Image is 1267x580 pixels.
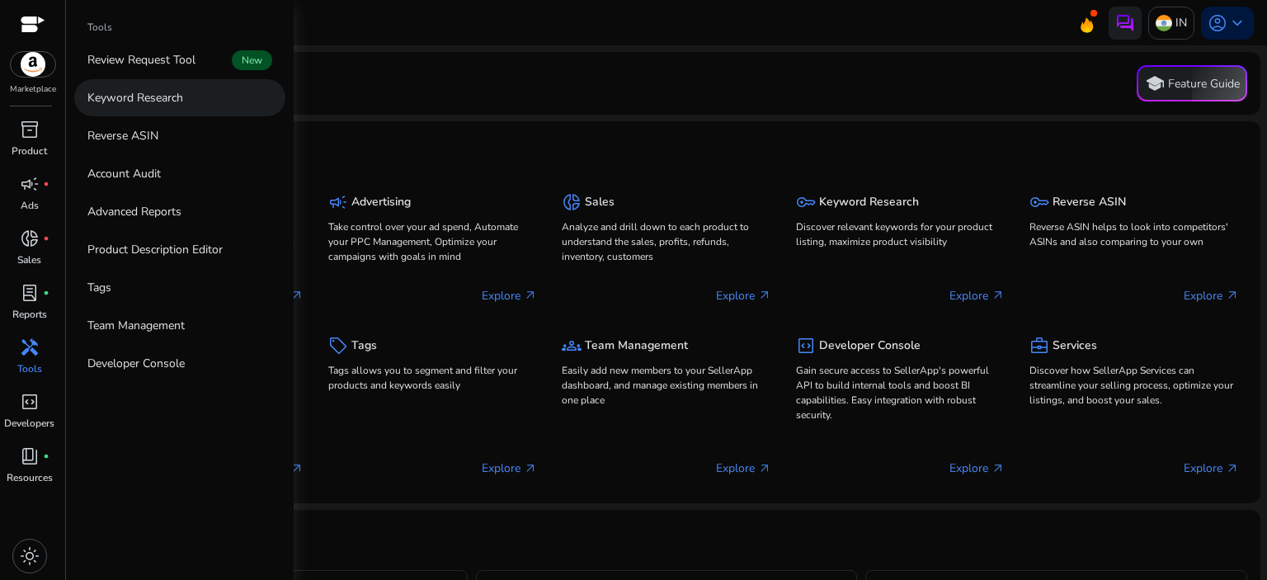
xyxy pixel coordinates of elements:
span: arrow_outward [290,289,304,302]
span: fiber_manual_record [43,290,49,296]
span: lab_profile [20,283,40,303]
span: arrow_outward [758,289,771,302]
h5: Reverse ASIN [1053,196,1126,210]
span: campaign [20,174,40,194]
p: Explore [1184,460,1239,477]
p: Explore [716,460,771,477]
span: fiber_manual_record [43,181,49,187]
p: Product Description Editor [87,241,223,258]
p: Team Management [87,317,185,334]
p: Account Audit [87,165,161,182]
span: arrow_outward [1226,289,1239,302]
h5: Team Management [585,339,688,353]
span: campaign [328,192,348,212]
span: key [796,192,816,212]
p: Keyword Research [87,89,183,106]
span: keyboard_arrow_down [1227,13,1247,33]
span: inventory_2 [20,120,40,139]
h5: Keyword Research [819,196,919,210]
span: fiber_manual_record [43,453,49,460]
p: Analyze and drill down to each product to understand the sales, profits, refunds, inventory, cust... [562,219,771,264]
p: Reverse ASIN helps to look into competitors' ASINs and also comparing to your own [1029,219,1239,249]
p: Explore [716,287,771,304]
span: arrow_outward [991,289,1005,302]
h5: Services [1053,339,1097,353]
p: Gain secure access to SellerApp's powerful API to build internal tools and boost BI capabilities.... [796,363,1006,422]
p: Marketplace [10,83,56,96]
img: in.svg [1156,15,1172,31]
p: Product [12,144,47,158]
p: Tags [87,279,111,296]
span: key [1029,192,1049,212]
span: arrow_outward [290,462,304,475]
p: Sales [17,252,41,267]
p: Tags allows you to segment and filter your products and keywords easily [328,363,538,393]
button: schoolFeature Guide [1137,65,1247,101]
h5: Sales [585,196,615,210]
p: Explore [949,460,1005,477]
span: donut_small [562,192,582,212]
span: sell [328,336,348,356]
span: light_mode [20,546,40,566]
p: Discover relevant keywords for your product listing, maximize product visibility [796,219,1006,249]
p: Resources [7,470,53,485]
span: business_center [1029,336,1049,356]
span: arrow_outward [524,289,537,302]
p: Explore [1184,287,1239,304]
p: Developer Console [87,355,185,372]
h5: Tags [351,339,377,353]
p: Explore [949,287,1005,304]
p: Explore [482,460,537,477]
p: Tools [17,361,42,376]
h5: Developer Console [819,339,921,353]
span: groups [562,336,582,356]
span: school [1145,73,1165,93]
span: donut_small [20,229,40,248]
span: fiber_manual_record [43,235,49,242]
img: amazon.svg [11,52,55,77]
p: Take control over your ad spend, Automate your PPC Management, Optimize your campaigns with goals... [328,219,538,264]
p: Reverse ASIN [87,127,158,144]
span: arrow_outward [758,462,771,475]
span: code_blocks [796,336,816,356]
p: Advanced Reports [87,203,181,220]
span: New [232,50,272,70]
h5: Advertising [351,196,411,210]
span: arrow_outward [1226,462,1239,475]
p: Review Request Tool [87,51,195,68]
span: account_circle [1208,13,1227,33]
span: handyman [20,337,40,357]
span: book_4 [20,446,40,466]
p: Reports [12,307,47,322]
span: arrow_outward [991,462,1005,475]
p: Easily add new members to your SellerApp dashboard, and manage existing members in one place [562,363,771,408]
p: Tools [87,20,112,35]
p: Developers [4,416,54,431]
p: Ads [21,198,39,213]
span: code_blocks [20,392,40,412]
p: IN [1175,8,1187,37]
p: Discover how SellerApp Services can streamline your selling process, optimize your listings, and ... [1029,363,1239,408]
span: arrow_outward [524,462,537,475]
p: Feature Guide [1168,76,1240,92]
p: Explore [482,287,537,304]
